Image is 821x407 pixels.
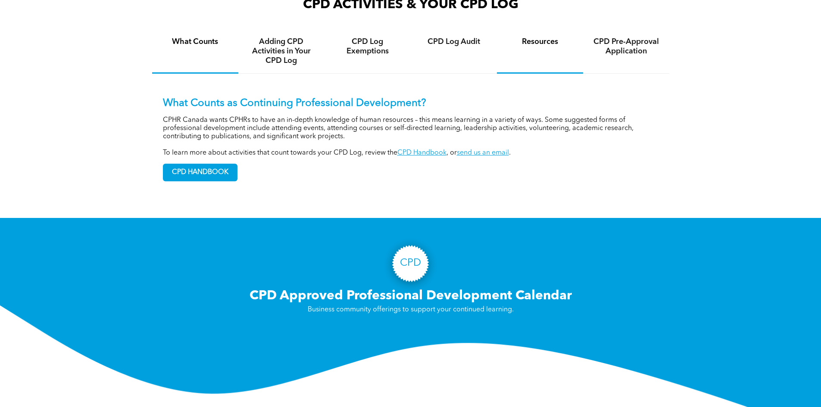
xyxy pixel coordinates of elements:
h4: CPD Pre-Approval Application [591,37,662,56]
h4: CPD Log Exemptions [332,37,403,56]
p: CPHR Canada wants CPHRs to have an in-depth knowledge of human resources – this means learning in... [163,116,659,141]
h4: CPD Log Audit [418,37,489,47]
a: CPD HANDBOOK [163,164,237,181]
a: CPD Handbook [397,149,446,156]
a: send us an email [457,149,509,156]
span: CPD Approved Professional Development Calendar [250,289,572,302]
h4: Resources [505,37,575,47]
p: To learn more about activities that count towards your CPD Log, review the , or . [163,149,659,157]
h4: Adding CPD Activities in Your CPD Log [246,37,317,65]
h4: What Counts [160,37,231,47]
p: What Counts as Continuing Professional Development? [163,97,659,110]
h3: CPD [400,257,421,270]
